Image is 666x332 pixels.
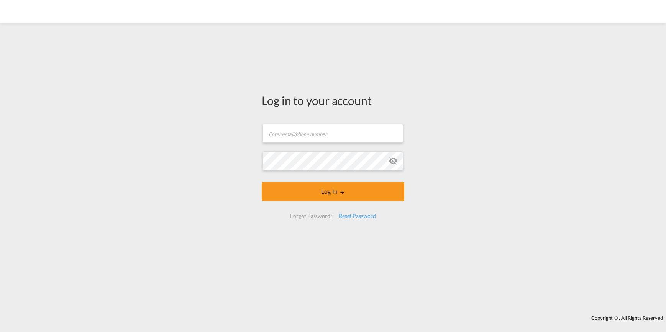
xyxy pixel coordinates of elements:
div: Forgot Password? [287,209,335,223]
div: Reset Password [336,209,379,223]
md-icon: icon-eye-off [389,156,398,165]
input: Enter email/phone number [262,124,403,143]
button: LOGIN [262,182,404,201]
div: Log in to your account [262,92,404,108]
